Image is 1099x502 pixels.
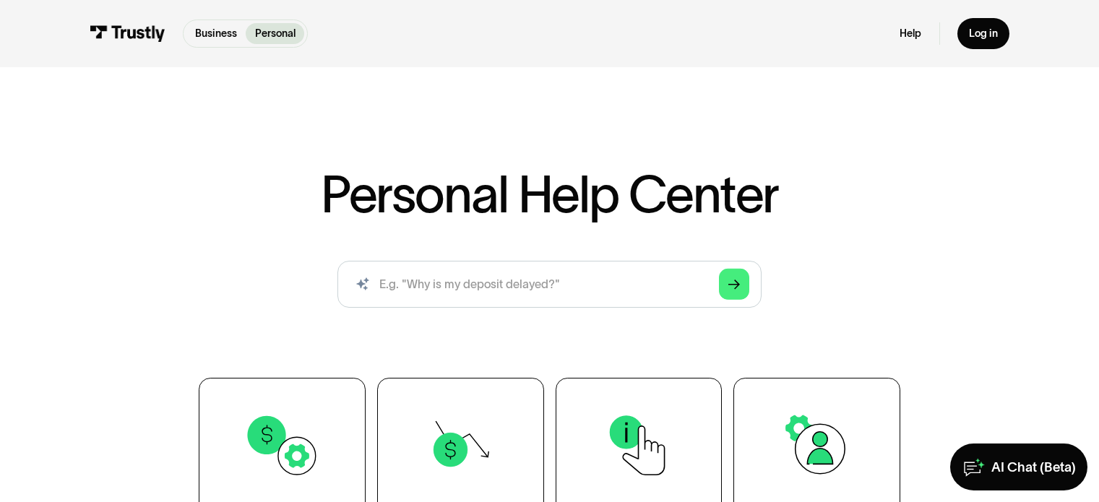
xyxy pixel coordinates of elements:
a: Personal [246,23,303,44]
img: Trustly Logo [90,25,165,41]
div: AI Chat (Beta) [991,459,1076,476]
a: Business [186,23,246,44]
h1: Personal Help Center [321,169,779,220]
p: Business [195,26,237,41]
a: Log in [957,18,1009,49]
div: Log in [969,27,998,40]
input: search [337,261,761,308]
form: Search [337,261,761,308]
a: Help [900,27,921,40]
a: AI Chat (Beta) [950,443,1087,490]
p: Personal [255,26,296,41]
